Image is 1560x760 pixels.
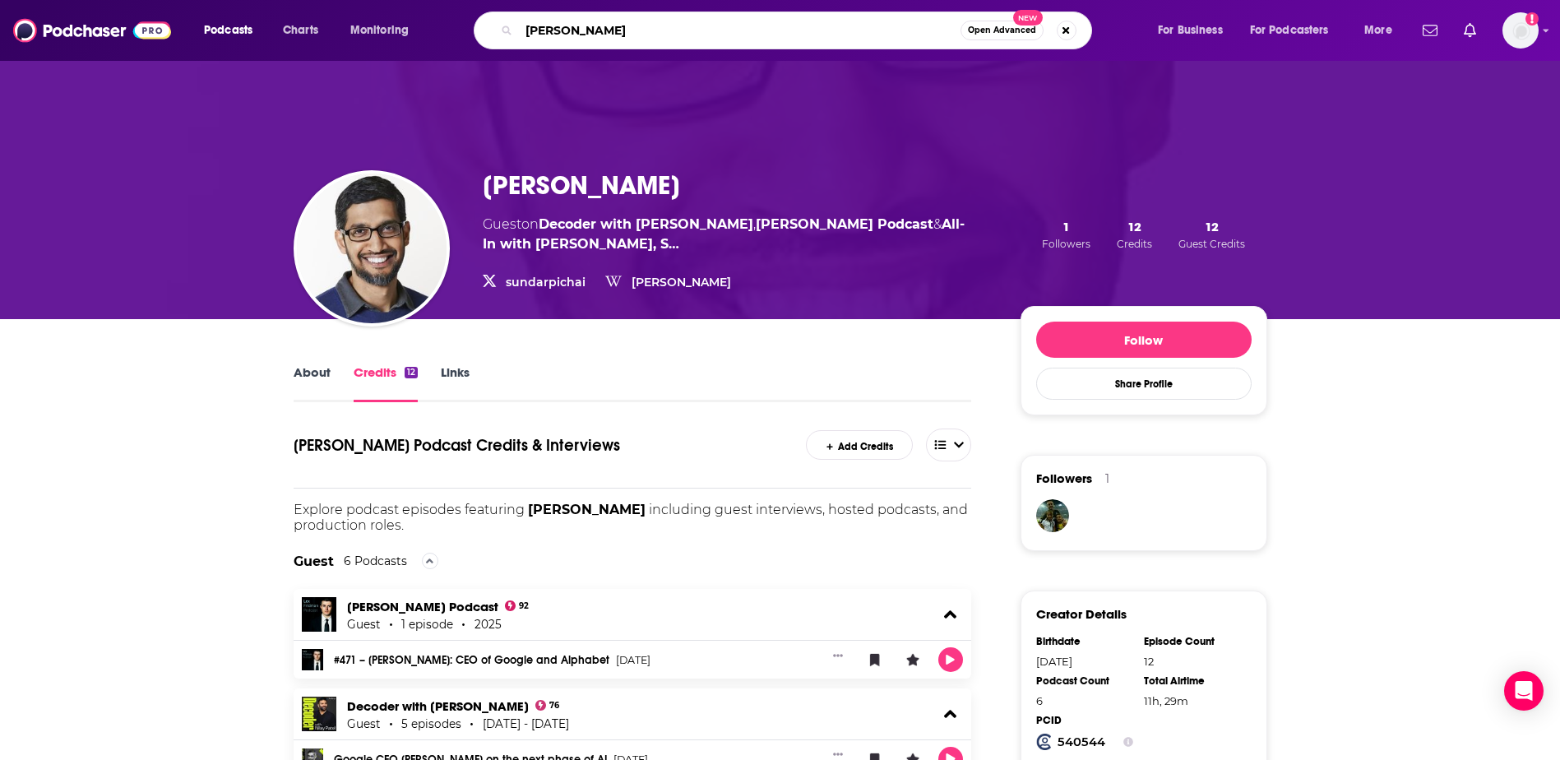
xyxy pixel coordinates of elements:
button: Show More Button [826,647,849,664]
h1: Sundar Pichai's Podcast Credits & Interviews [294,429,775,461]
div: Podcast Count [1036,674,1133,688]
h3: Creator Details [1036,606,1127,622]
span: on [521,216,753,232]
div: 12 [405,367,418,378]
svg: Add a profile image [1525,12,1539,25]
a: Lex Fridman Podcast [347,599,498,614]
img: Decoder with Nilay Patel [302,697,336,731]
span: Followers [1042,238,1090,250]
div: PCID [1036,714,1133,727]
div: 6 [1036,694,1133,707]
h2: Guest [294,554,334,569]
strong: 540544 [1058,735,1105,749]
div: Search podcasts, credits, & more... [489,12,1108,49]
span: , [753,216,756,232]
img: Lex Fridman Podcast [302,597,336,632]
div: Episode Count [1144,635,1241,648]
span: [PERSON_NAME] [528,502,646,517]
span: [DATE] [616,655,650,666]
span: For Podcasters [1250,19,1329,42]
div: The Guest is an outside party who makes an on-air appearance on an episode, often as a participan... [294,533,972,589]
div: Open Intercom Messenger [1504,671,1544,711]
p: Explore podcast episodes featuring including guest interviews, hosted podcasts, and production ro... [294,502,972,533]
button: open menu [1353,17,1413,44]
a: 76 [535,700,560,711]
div: Guest 1 episode 2025 [347,618,502,631]
div: Total Airtime [1144,674,1241,688]
span: 11 hours, 29 minutes, 45 seconds [1144,694,1188,707]
img: User Profile [1502,12,1539,49]
span: 76 [549,702,559,709]
span: 1 [1062,219,1070,234]
button: Show Info [1123,734,1133,750]
span: Charts [283,19,318,42]
a: Charts [272,17,328,44]
button: Play [938,647,963,672]
div: 6 Podcasts [344,554,407,568]
a: Show notifications dropdown [1457,16,1483,44]
a: Credits12 [354,364,418,402]
div: Birthdate [1036,635,1133,648]
span: 12 [1205,219,1219,234]
span: Podcasts [204,19,252,42]
span: For Business [1158,19,1223,42]
span: Guest Credits [1178,238,1245,250]
button: open menu [926,429,972,461]
button: 12Guest Credits [1173,218,1250,251]
a: Decoder with Nilay Patel [347,698,529,714]
span: More [1364,19,1392,42]
button: Show profile menu [1502,12,1539,49]
a: [PERSON_NAME] [632,275,731,290]
input: Search podcasts, credits, & more... [519,17,961,44]
a: sundarpichai [506,275,586,290]
span: Guest [483,216,521,232]
img: Sundar Pichai [297,174,447,323]
a: #471 – [PERSON_NAME]: CEO of Google and Alphabet [334,655,609,666]
span: Followers [1036,470,1092,486]
div: [DATE] [1036,655,1133,668]
a: 92 [505,600,530,611]
div: 1 [1105,471,1109,486]
button: open menu [1146,17,1243,44]
button: Open AdvancedNew [961,21,1044,40]
a: About [294,364,331,402]
div: Guest 5 episodes [DATE] - [DATE] [347,717,569,730]
button: 12Credits [1112,218,1157,251]
img: #471 – Sundar Pichai: CEO of Google and Alphabet [302,649,323,670]
span: & [933,216,942,232]
a: Show notifications dropdown [1416,16,1444,44]
button: open menu [339,17,430,44]
span: 12 [1127,219,1141,234]
button: open menu [192,17,274,44]
button: Bookmark Episode [863,647,887,672]
span: 92 [519,603,529,609]
span: Open Advanced [968,26,1036,35]
a: Links [441,364,470,402]
button: open menu [1239,17,1353,44]
span: Credits [1117,238,1152,250]
h3: [PERSON_NAME] [483,169,680,202]
span: Monitoring [350,19,409,42]
a: Add Credits [806,430,912,459]
button: Follow [1036,322,1252,358]
img: arturo.cedillo.h [1036,499,1069,532]
img: Podchaser Creator ID logo [1036,734,1053,750]
div: 12 [1144,655,1241,668]
button: 1Followers [1037,218,1095,251]
button: Leave a Rating [900,647,925,672]
span: Logged in as WE_Broadcast [1502,12,1539,49]
a: Lex Fridman Podcast [756,216,933,232]
button: Share Profile [1036,368,1252,400]
a: Decoder with Nilay Patel [539,216,753,232]
img: Podchaser - Follow, Share and Rate Podcasts [13,15,171,46]
span: New [1013,10,1043,25]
